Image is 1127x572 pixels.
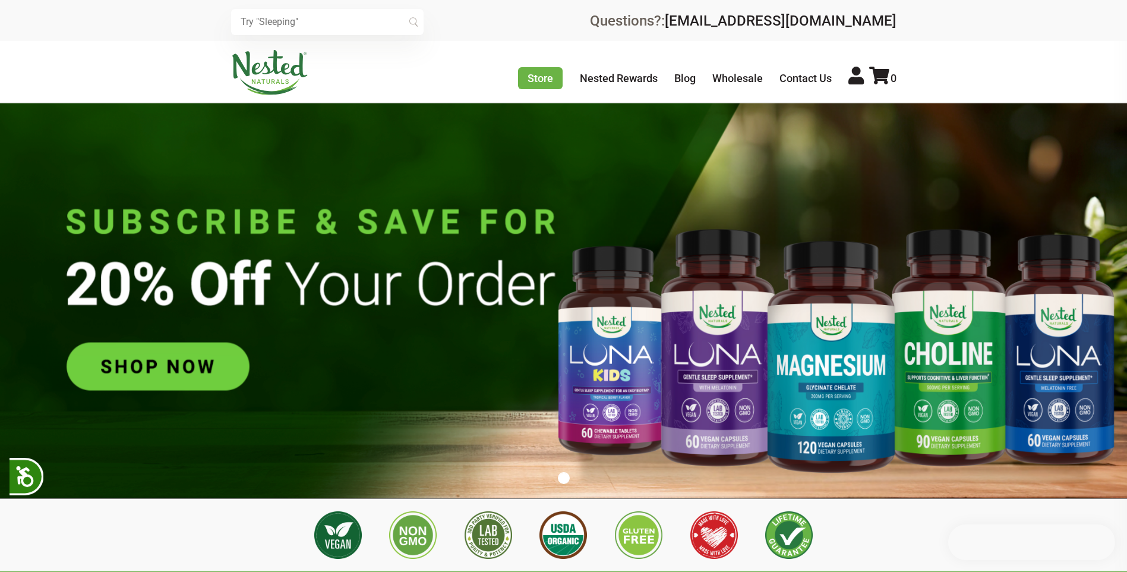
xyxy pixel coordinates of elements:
a: Wholesale [712,72,763,84]
img: Made with Love [690,511,738,559]
img: Lifetime Guarantee [765,511,813,559]
a: Nested Rewards [580,72,658,84]
a: Contact Us [779,72,832,84]
button: 1 of 1 [558,472,570,484]
img: USDA Organic [539,511,587,559]
a: Blog [674,72,696,84]
img: Non GMO [389,511,437,559]
iframe: Button to open loyalty program pop-up [948,524,1115,560]
img: Nested Naturals [231,50,308,95]
a: [EMAIL_ADDRESS][DOMAIN_NAME] [665,12,896,29]
input: Try "Sleeping" [231,9,424,35]
img: 3rd Party Lab Tested [465,511,512,559]
a: Store [518,67,563,89]
img: Gluten Free [615,511,662,559]
a: 0 [869,72,896,84]
img: Vegan [314,511,362,559]
div: Questions?: [590,14,896,28]
span: 0 [891,72,896,84]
